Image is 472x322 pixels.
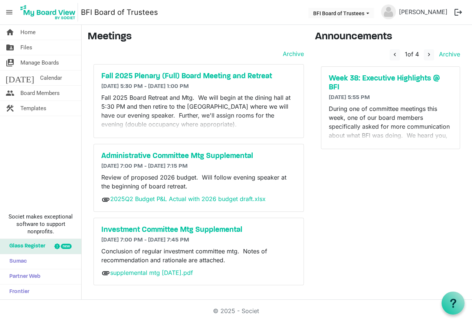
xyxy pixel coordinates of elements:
[101,163,296,170] h6: [DATE] 7:00 PM - [DATE] 7:15 PM
[101,152,296,161] a: Administrative Committee Mtg Supplemental
[101,195,110,204] span: attachment
[280,49,304,58] a: Archive
[6,101,14,116] span: construction
[18,3,81,22] a: My Board View Logo
[101,72,296,81] a: Fall 2025 Plenary (Full) Board Meeting and Retreat
[18,3,78,22] img: My Board View Logo
[81,5,158,20] a: BFI Board of Trustees
[101,237,296,244] h6: [DATE] 7:00 PM - [DATE] 7:45 PM
[391,51,398,58] span: navigate_before
[329,95,370,101] span: [DATE] 5:55 PM
[101,93,296,147] p: Fall 2025 Board Retreat and Mtg. We will begin at the dining hall at 5:30 PM and then retire to t...
[20,55,59,70] span: Manage Boards
[3,213,78,235] span: Societ makes exceptional software to support nonprofits.
[6,40,14,55] span: folder_shared
[101,269,110,277] span: attachment
[20,101,46,116] span: Templates
[405,50,419,58] span: of 4
[6,269,40,284] span: Partner Web
[20,86,60,101] span: Board Members
[390,49,400,60] button: navigate_before
[101,226,296,234] a: Investment Committee Mtg Supplemental
[213,307,259,315] a: © 2025 - Societ
[110,195,266,203] a: 2025Q2 Budget P&L Actual with 2026 budget draft.xlsx
[101,173,296,191] p: Review of proposed 2026 budget. Will follow evening speaker at the beginning of board retreat.
[426,51,432,58] span: navigate_next
[6,86,14,101] span: people
[450,4,466,20] button: logout
[436,50,460,58] a: Archive
[6,55,14,70] span: switch_account
[88,31,304,43] h3: Meetings
[101,83,296,90] h6: [DATE] 5:30 PM - [DATE] 1:00 PM
[61,244,72,249] div: new
[315,31,466,43] h3: Announcements
[2,5,16,19] span: menu
[6,285,29,299] span: Frontier
[6,239,45,254] span: Glass Register
[110,269,193,276] a: supplemental mtg [DATE].pdf
[6,70,34,85] span: [DATE]
[20,25,36,40] span: Home
[396,4,450,19] a: [PERSON_NAME]
[101,247,296,264] p: Conclusion of regular investment committee mtg. Notes of recommendation and rationale are attached.
[6,254,27,269] span: Sumac
[40,70,62,85] span: Calendar
[20,40,32,55] span: Files
[381,4,396,19] img: no-profile-picture.svg
[329,104,453,175] p: During one of committee meetings this week, one of our board members specifically asked for more ...
[308,8,374,18] button: BFI Board of Trustees dropdownbutton
[424,49,434,60] button: navigate_next
[329,74,453,92] a: Week 38: Executive Highlights @ BFI
[405,50,407,58] span: 1
[6,25,14,40] span: home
